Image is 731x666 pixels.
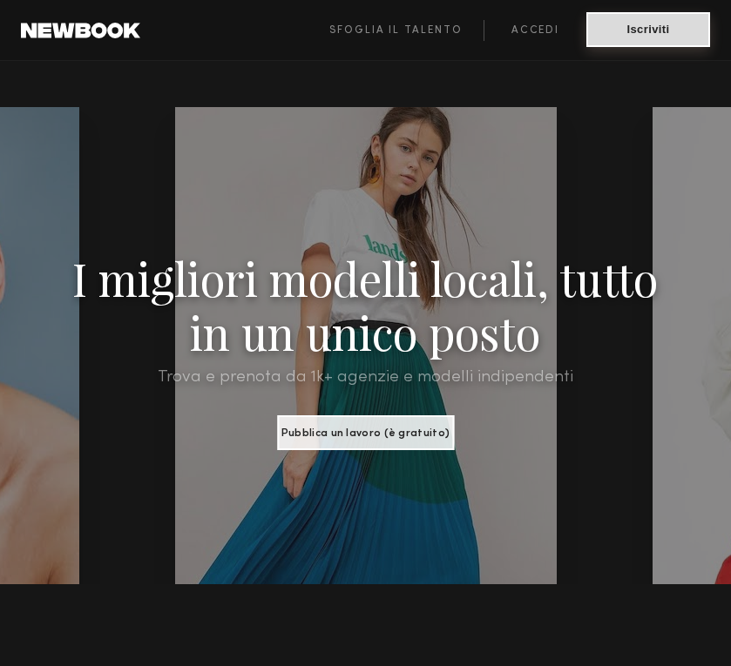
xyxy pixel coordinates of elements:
button: Pubblica un lavoro (è gratuito) [277,415,454,450]
h2: Trova e prenota da 1k+ agenzie e modelli indipendenti [55,367,676,387]
a: Pubblica un lavoro (è gratuito) [277,421,454,441]
a: SFOGLIA IL TALENTO [308,20,484,41]
a: ACCEDI [484,20,586,41]
h1: I migliori modelli locali, tutto in un unico posto [55,252,676,360]
button: Iscriviti [586,12,710,47]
